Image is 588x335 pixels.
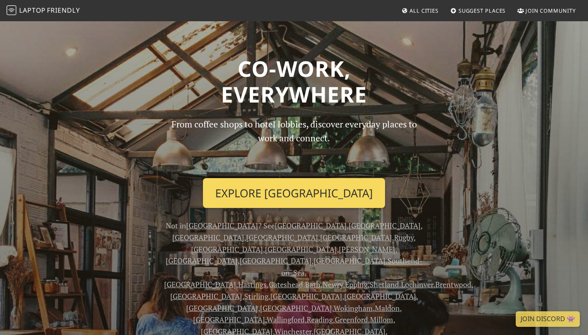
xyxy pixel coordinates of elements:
span: Laptop [19,6,46,15]
a: Bath [305,279,321,289]
img: LaptopFriendly [7,5,16,15]
a: Wokingham [334,303,373,313]
a: Brentwood [435,279,471,289]
span: All Cities [410,7,439,14]
a: Suggest Places [447,3,509,18]
a: Hastings [238,279,267,289]
a: Maldon [375,303,400,313]
a: Reading [307,315,333,324]
span: Join Community [526,7,576,14]
a: Explore [GEOGRAPHIC_DATA] [203,178,385,208]
a: Gateshead [269,279,303,289]
a: [GEOGRAPHIC_DATA] [191,244,263,254]
a: Millom [370,315,393,324]
a: [GEOGRAPHIC_DATA] [344,291,416,301]
a: [GEOGRAPHIC_DATA] [314,256,385,266]
a: [GEOGRAPHIC_DATA] [275,221,347,230]
a: Lochinver [401,279,433,289]
a: [GEOGRAPHIC_DATA] [240,256,312,266]
a: [GEOGRAPHIC_DATA] [170,291,242,301]
a: [GEOGRAPHIC_DATA] [260,303,332,313]
a: [GEOGRAPHIC_DATA] [349,221,421,230]
a: [GEOGRAPHIC_DATA] [246,232,318,242]
a: Stirling [244,291,268,301]
a: [GEOGRAPHIC_DATA] [320,232,392,242]
a: Epping [345,279,367,289]
a: Rugby [394,232,414,242]
a: [GEOGRAPHIC_DATA] [186,303,258,313]
a: Newry [323,279,343,289]
a: All Cities [398,3,442,18]
a: [PERSON_NAME] [339,244,395,254]
a: [GEOGRAPHIC_DATA] [164,279,236,289]
span: Friendly [47,6,80,15]
a: [GEOGRAPHIC_DATA] [172,232,244,242]
span: Suggest Places [459,7,506,14]
a: [GEOGRAPHIC_DATA] [270,291,342,301]
a: Join Discord 👾 [516,311,580,327]
a: Join Community [514,3,579,18]
a: LaptopFriendly LaptopFriendly [7,4,80,18]
h1: Co-work, Everywhere [29,56,559,107]
a: [GEOGRAPHIC_DATA] [265,244,337,254]
a: Greenford [335,315,368,324]
a: Shetland [370,279,399,289]
a: [GEOGRAPHIC_DATA] [193,315,265,324]
p: From coffee shops to hotel lobbies, discover everyday places to work and connect. [164,117,424,172]
a: Wallingford [267,315,305,324]
a: [GEOGRAPHIC_DATA] [166,256,238,266]
a: [GEOGRAPHIC_DATA] [186,221,258,230]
